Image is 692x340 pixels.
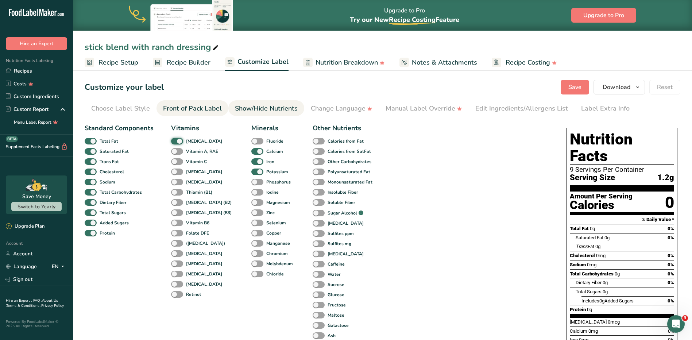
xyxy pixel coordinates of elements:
b: Saturated Fat [100,148,129,155]
b: ([MEDICAL_DATA]) [186,240,225,247]
b: [MEDICAL_DATA] [328,220,364,227]
span: Reset [657,83,673,92]
span: 0g [590,226,595,231]
span: Total Fat [570,226,589,231]
span: Sodium [570,262,586,267]
span: Fat [576,244,594,249]
span: 0g [603,280,608,285]
b: Iron [266,158,274,165]
b: Potassium [266,169,288,175]
button: Switch to Yearly [11,202,62,211]
a: Privacy Policy [41,303,64,308]
b: Iodine [266,189,279,196]
button: Hire an Expert [6,37,67,50]
b: Total Sugars [100,209,126,216]
b: [MEDICAL_DATA] [186,138,222,144]
b: Vitamin B6 [186,220,209,226]
div: Custom Report [6,105,49,113]
b: Sugar Alcohol [328,210,357,216]
span: 0% [668,328,674,334]
b: Other Carbohydrates [328,158,371,165]
b: [MEDICAL_DATA] [186,281,222,287]
b: Water [328,271,341,278]
div: Edit Ingredients/Allergens List [475,104,568,113]
b: Manganese [266,240,290,247]
span: 0g [595,244,600,249]
span: 0% [668,226,674,231]
b: Thiamin (B1) [186,189,212,196]
span: Protein [570,307,586,312]
span: 0% [668,235,674,240]
span: Total Carbohydrates [570,271,614,277]
span: 0g [603,289,608,294]
span: [MEDICAL_DATA] [570,319,607,325]
div: Choose Label Style [91,104,150,113]
b: Chromium [266,250,288,257]
b: Sulfites mg [328,240,351,247]
span: Saturated Fat [576,235,603,240]
span: 0mg [587,262,596,267]
div: Label Extra Info [581,104,630,113]
span: 0g [587,307,592,312]
span: Calcium [570,328,587,334]
b: Folate DFE [186,230,209,236]
h1: Customize your label [85,81,164,93]
span: Try our New Feature [350,15,459,24]
b: Total Fat [100,138,118,144]
a: Recipe Costing [492,54,557,71]
span: Recipe Costing [389,15,436,24]
b: Molybdenum [266,260,293,267]
div: Front of Pack Label [163,104,222,113]
span: Upgrade to Pro [583,11,624,20]
b: Ash [328,332,336,339]
button: Download [594,80,645,94]
div: Change Language [311,104,372,113]
b: Calories from SatFat [328,148,371,155]
b: [MEDICAL_DATA] [328,251,364,257]
div: Show/Hide Nutrients [235,104,298,113]
iframe: Intercom live chat [667,315,685,333]
button: Reset [649,80,680,94]
span: 0g [599,298,604,304]
div: Calories [570,200,633,210]
span: 0mcg [608,319,620,325]
b: Magnesium [266,199,290,206]
a: About Us . [6,298,58,308]
span: Recipe Costing [506,58,550,67]
b: [MEDICAL_DATA] [186,169,222,175]
span: Customize Label [237,57,289,67]
span: Cholesterol [570,253,595,258]
b: [MEDICAL_DATA] [186,271,222,277]
span: 0mg [596,253,606,258]
b: Fluoride [266,138,283,144]
div: Vitamins [171,123,234,133]
a: Terms & Conditions . [6,303,41,308]
b: [MEDICAL_DATA] [186,179,222,185]
b: Calories from Fat [328,138,364,144]
button: Save [561,80,589,94]
div: Standard Components [85,123,154,133]
b: [MEDICAL_DATA] (B2) [186,199,232,206]
b: Vitamin A, RAE [186,148,218,155]
b: Calcium [266,148,283,155]
b: Zinc [266,209,275,216]
span: 0% [668,253,674,258]
section: % Daily Value * [570,215,674,224]
b: Fructose [328,302,346,308]
span: Serving Size [570,173,615,182]
b: Polyunsaturated Fat [328,169,370,175]
span: 0% [668,280,674,285]
div: Manual Label Override [386,104,462,113]
b: [MEDICAL_DATA] (B3) [186,209,232,216]
b: Copper [266,230,281,236]
span: Recipe Setup [98,58,138,67]
b: Vitamin C [186,158,207,165]
b: [MEDICAL_DATA] [186,250,222,257]
b: Added Sugars [100,220,129,226]
b: Monounsaturated Fat [328,179,372,185]
span: 0% [668,262,674,267]
div: Powered By FoodLabelMaker © 2025 All Rights Reserved [6,320,67,328]
b: Insoluble Fiber [328,189,358,196]
i: Trans [576,244,588,249]
span: Includes Added Sugars [581,298,634,304]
